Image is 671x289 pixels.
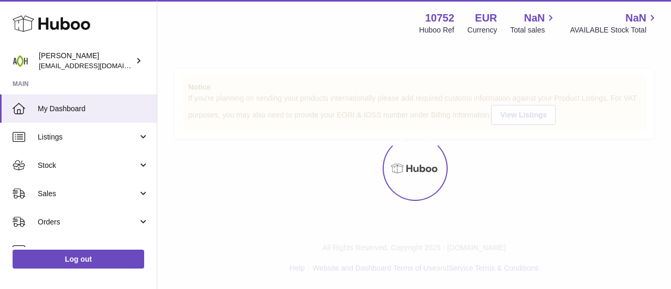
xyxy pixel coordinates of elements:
span: NaN [625,11,646,25]
span: Total sales [510,25,557,35]
a: Log out [13,250,144,269]
span: [EMAIL_ADDRESS][DOMAIN_NAME] [39,61,154,70]
div: [PERSON_NAME] [39,51,133,71]
div: Currency [468,25,497,35]
span: Usage [38,245,149,255]
strong: 10752 [425,11,454,25]
span: Stock [38,160,138,170]
a: NaN AVAILABLE Stock Total [570,11,658,35]
a: NaN Total sales [510,11,557,35]
div: Huboo Ref [419,25,454,35]
span: Sales [38,189,138,199]
strong: EUR [475,11,497,25]
span: NaN [524,11,545,25]
span: My Dashboard [38,104,149,114]
span: Listings [38,132,138,142]
span: AVAILABLE Stock Total [570,25,658,35]
span: Orders [38,217,138,227]
img: internalAdmin-10752@internal.huboo.com [13,53,28,69]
